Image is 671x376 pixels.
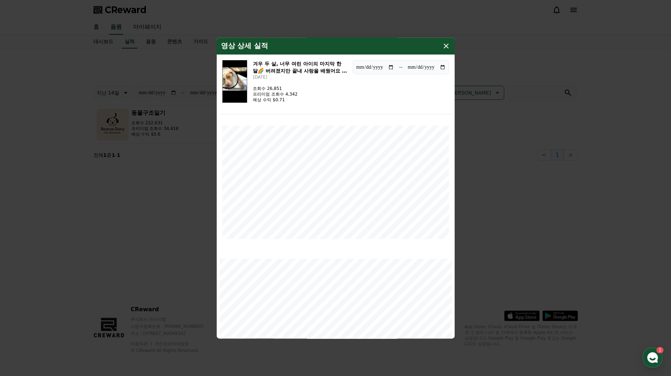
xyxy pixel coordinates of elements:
[253,91,297,97] p: 프리미엄 조회수 4,342
[22,235,27,241] span: 홈
[221,42,268,50] h4: 영상 상세 실적
[253,97,297,103] p: 예상 수익 $0.71
[253,74,347,80] p: [DATE]
[47,224,91,242] a: 1대화
[65,235,73,241] span: 대화
[398,63,403,72] p: ~
[253,86,297,91] p: 조회수 26,851
[222,60,248,103] img: 겨우 두 살, 너무 여린 아이의 마지막 한 달🌈 버려졌지만 끝내 사랑을 배웠어요 | 동물구조일기
[2,224,47,242] a: 홈
[109,235,118,241] span: 설정
[217,38,455,338] div: modal
[91,224,136,242] a: 설정
[72,224,74,230] span: 1
[253,60,347,74] h3: 겨우 두 살, 너무 여린 아이의 마지막 한 달🌈 버려졌지만 끝내 사랑을 배웠어요 | 동물구조일기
